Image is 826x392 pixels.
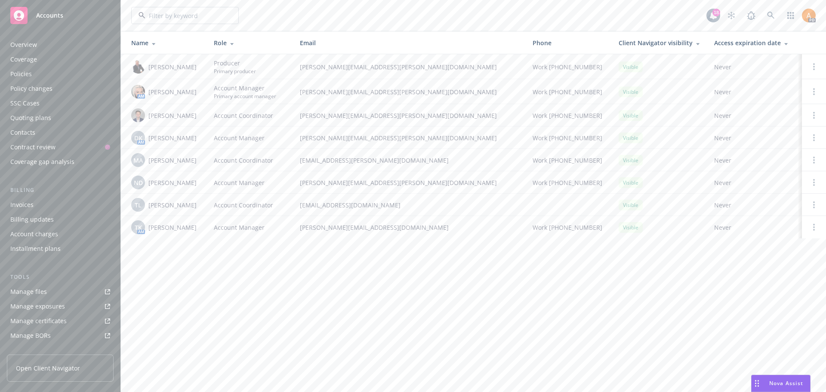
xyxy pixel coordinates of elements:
[752,375,762,392] div: Drag to move
[533,38,605,47] div: Phone
[619,155,643,166] div: Visible
[714,111,795,120] span: Never
[7,82,114,96] a: Policy changes
[619,110,643,121] div: Visible
[10,213,54,226] div: Billing updates
[619,86,643,97] div: Visible
[300,38,519,47] div: Email
[743,7,760,24] a: Report a Bug
[7,285,114,299] a: Manage files
[762,7,780,24] a: Search
[300,133,519,142] span: [PERSON_NAME][EMAIL_ADDRESS][PERSON_NAME][DOMAIN_NAME]
[148,178,197,187] span: [PERSON_NAME]
[148,156,197,165] span: [PERSON_NAME]
[7,111,114,125] a: Quoting plans
[135,223,142,232] span: TK
[131,60,145,74] img: photo
[214,133,265,142] span: Account Manager
[10,343,76,357] div: Summary of insurance
[214,93,276,100] span: Primary account manager
[714,201,795,210] span: Never
[10,314,67,328] div: Manage certificates
[10,227,58,241] div: Account charges
[7,155,114,169] a: Coverage gap analysis
[7,126,114,139] a: Contacts
[533,87,602,96] span: Work [PHONE_NUMBER]
[300,62,519,71] span: [PERSON_NAME][EMAIL_ADDRESS][PERSON_NAME][DOMAIN_NAME]
[10,299,65,313] div: Manage exposures
[10,126,35,139] div: Contacts
[134,178,143,187] span: ND
[135,201,142,210] span: TL
[300,223,519,232] span: [PERSON_NAME][EMAIL_ADDRESS][DOMAIN_NAME]
[300,111,519,120] span: [PERSON_NAME][EMAIL_ADDRESS][PERSON_NAME][DOMAIN_NAME]
[751,375,811,392] button: Nova Assist
[7,38,114,52] a: Overview
[148,87,197,96] span: [PERSON_NAME]
[148,201,197,210] span: [PERSON_NAME]
[10,52,37,66] div: Coverage
[134,133,142,142] span: DK
[7,314,114,328] a: Manage certificates
[7,186,114,194] div: Billing
[300,156,519,165] span: [EMAIL_ADDRESS][PERSON_NAME][DOMAIN_NAME]
[214,59,256,68] span: Producer
[10,38,37,52] div: Overview
[7,96,114,110] a: SSC Cases
[10,285,47,299] div: Manage files
[214,201,273,210] span: Account Coordinator
[7,329,114,343] a: Manage BORs
[214,223,265,232] span: Account Manager
[10,96,40,110] div: SSC Cases
[7,227,114,241] a: Account charges
[133,156,143,165] span: MA
[16,364,80,373] span: Open Client Navigator
[10,82,52,96] div: Policy changes
[533,111,602,120] span: Work [PHONE_NUMBER]
[769,380,803,387] span: Nova Assist
[714,156,795,165] span: Never
[10,242,61,256] div: Installment plans
[10,329,51,343] div: Manage BORs
[712,9,720,16] div: 18
[533,133,602,142] span: Work [PHONE_NUMBER]
[7,3,114,28] a: Accounts
[214,111,273,120] span: Account Coordinator
[7,213,114,226] a: Billing updates
[619,62,643,72] div: Visible
[300,178,519,187] span: [PERSON_NAME][EMAIL_ADDRESS][PERSON_NAME][DOMAIN_NAME]
[214,83,276,93] span: Account Manager
[10,111,51,125] div: Quoting plans
[145,11,221,20] input: Filter by keyword
[723,7,740,24] a: Stop snowing
[148,62,197,71] span: [PERSON_NAME]
[300,87,519,96] span: [PERSON_NAME][EMAIL_ADDRESS][PERSON_NAME][DOMAIN_NAME]
[131,85,145,99] img: photo
[714,38,795,47] div: Access expiration date
[533,223,602,232] span: Work [PHONE_NUMBER]
[714,178,795,187] span: Never
[10,198,34,212] div: Invoices
[714,62,795,71] span: Never
[714,223,795,232] span: Never
[7,299,114,313] a: Manage exposures
[714,87,795,96] span: Never
[619,177,643,188] div: Visible
[619,200,643,210] div: Visible
[10,67,32,81] div: Policies
[7,273,114,281] div: Tools
[148,133,197,142] span: [PERSON_NAME]
[148,111,197,120] span: [PERSON_NAME]
[214,38,286,47] div: Role
[533,178,602,187] span: Work [PHONE_NUMBER]
[7,52,114,66] a: Coverage
[533,156,602,165] span: Work [PHONE_NUMBER]
[131,108,145,122] img: photo
[10,140,55,154] div: Contract review
[533,62,602,71] span: Work [PHONE_NUMBER]
[36,12,63,19] span: Accounts
[214,178,265,187] span: Account Manager
[619,222,643,233] div: Visible
[782,7,799,24] a: Switch app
